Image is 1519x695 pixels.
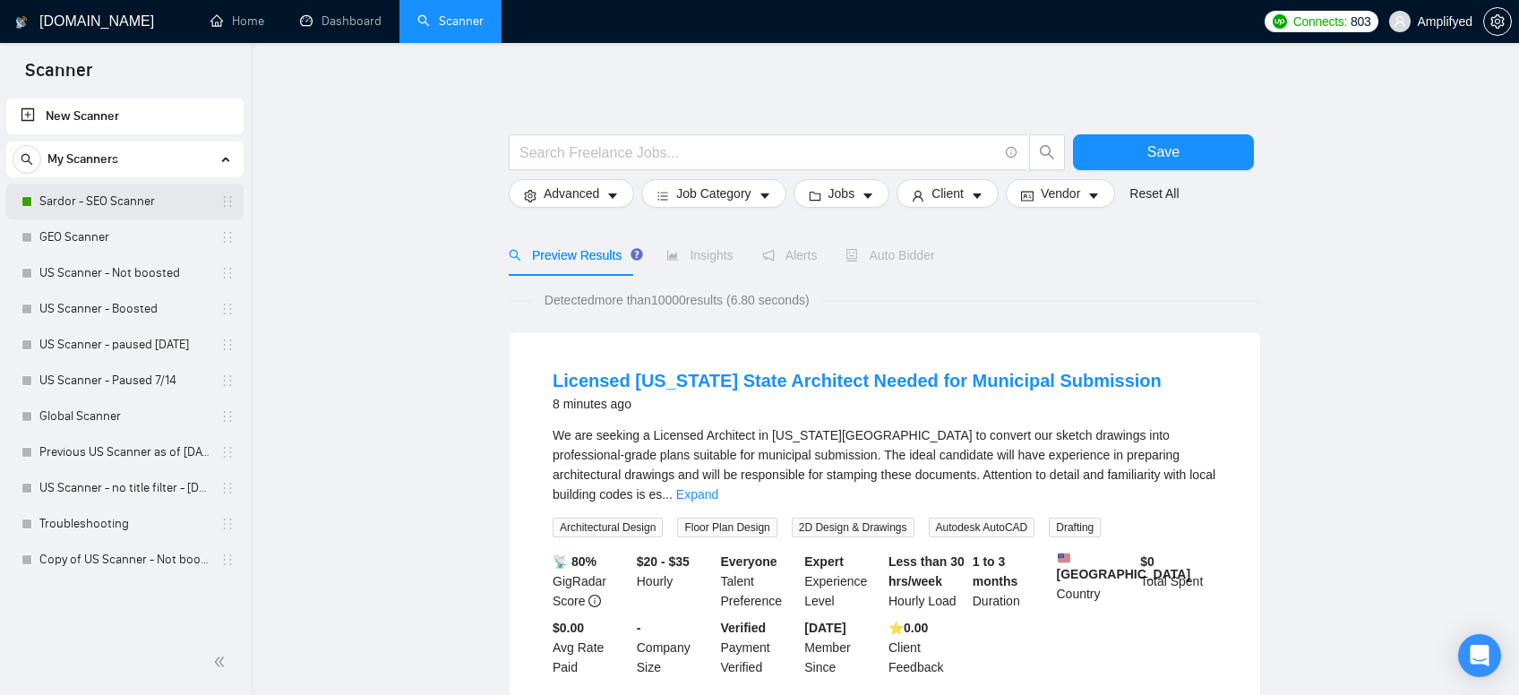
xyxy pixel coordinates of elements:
span: search [13,153,40,166]
div: Duration [969,552,1053,611]
span: Advanced [544,184,599,203]
a: Troubleshooting [39,506,210,542]
a: searchScanner [417,13,484,29]
b: [DATE] [804,621,845,635]
button: idcardVendorcaret-down [1006,179,1115,208]
div: Client Feedback [885,618,969,677]
span: Floor Plan Design [677,518,777,537]
span: holder [220,230,235,245]
span: Auto Bidder [845,248,934,262]
span: info-circle [1006,147,1017,159]
span: Preview Results [509,248,638,262]
a: US Scanner - Paused 7/14 [39,363,210,399]
span: setting [524,189,536,202]
b: ⭐️ 0.00 [888,621,928,635]
div: Talent Preference [717,552,802,611]
span: Scanner [11,57,107,95]
button: barsJob Categorycaret-down [641,179,785,208]
span: holder [220,517,235,531]
button: folderJobscaret-down [794,179,890,208]
span: Insights [666,248,733,262]
div: Total Spent [1137,552,1221,611]
img: logo [15,8,28,37]
a: Licensed [US_STATE] State Architect Needed for Municipal Submission [553,371,1162,390]
span: Drafting [1049,518,1101,537]
a: setting [1483,14,1512,29]
span: user [912,189,924,202]
span: caret-down [862,189,874,202]
span: Client [931,184,964,203]
a: Previous US Scanner as of [DATE] [39,434,210,470]
span: holder [220,409,235,424]
div: Payment Verified [717,618,802,677]
b: Verified [721,621,767,635]
div: GigRadar Score [549,552,633,611]
b: Everyone [721,554,777,569]
b: $0.00 [553,621,584,635]
div: 8 minutes ago [553,393,1162,415]
span: search [1030,144,1064,160]
span: caret-down [606,189,619,202]
b: $ 0 [1140,554,1154,569]
div: Country [1053,552,1137,611]
span: holder [220,445,235,459]
span: holder [220,373,235,388]
div: Experience Level [801,552,885,611]
div: Member Since [801,618,885,677]
span: holder [220,266,235,280]
a: Global Scanner [39,399,210,434]
span: Architectural Design [553,518,663,537]
span: double-left [213,653,231,671]
div: We are seeking a Licensed Architect in New York State to convert our sketch drawings into profess... [553,425,1217,504]
span: robot [845,249,858,262]
b: Less than 30 hrs/week [888,554,965,588]
a: homeHome [210,13,264,29]
input: Search Freelance Jobs... [519,142,998,164]
a: US Scanner - Not boosted [39,255,210,291]
span: ... [662,487,673,502]
span: Detected more than 10000 results (6.80 seconds) [532,290,822,310]
span: My Scanners [47,142,118,177]
span: holder [220,481,235,495]
a: New Scanner [21,99,229,134]
span: area-chart [666,249,679,262]
b: 1 to 3 months [973,554,1018,588]
span: notification [762,249,775,262]
span: user [1394,15,1406,28]
li: New Scanner [6,99,244,134]
b: $20 - $35 [637,554,690,569]
a: dashboardDashboard [300,13,382,29]
a: Expand [676,487,718,502]
a: Reset All [1129,184,1179,203]
a: US Scanner - no title filter - [DATE] [39,470,210,506]
li: My Scanners [6,142,244,578]
button: search [13,145,41,174]
span: holder [220,338,235,352]
span: caret-down [971,189,983,202]
a: US Scanner - paused [DATE] [39,327,210,363]
a: Sardor - SEO Scanner [39,184,210,219]
img: upwork-logo.png [1273,14,1287,29]
span: holder [220,194,235,209]
span: setting [1484,14,1511,29]
div: Open Intercom Messenger [1458,634,1501,677]
span: We are seeking a Licensed Architect in [US_STATE][GEOGRAPHIC_DATA] to convert our sketch drawings... [553,428,1215,502]
button: setting [1483,7,1512,36]
a: US Scanner - Boosted [39,291,210,327]
span: Autodesk AutoCAD [929,518,1035,537]
div: Avg Rate Paid [549,618,633,677]
div: Hourly [633,552,717,611]
div: Tooltip anchor [629,246,645,262]
span: bars [657,189,669,202]
button: search [1029,134,1065,170]
img: 🇺🇸 [1058,552,1070,564]
button: Save [1073,134,1254,170]
span: Save [1147,141,1180,163]
b: 📡 80% [553,554,596,569]
span: Job Category [676,184,751,203]
span: search [509,249,521,262]
span: Connects: [1293,12,1347,31]
b: - [637,621,641,635]
span: Alerts [762,248,818,262]
span: Vendor [1041,184,1080,203]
